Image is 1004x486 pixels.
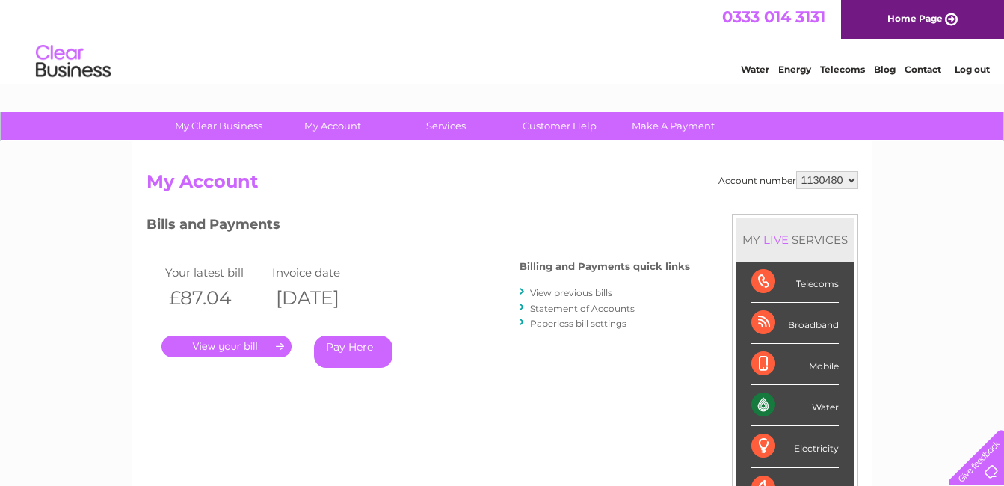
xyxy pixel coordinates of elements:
div: Clear Business is a trading name of Verastar Limited (registered in [GEOGRAPHIC_DATA] No. 3667643... [150,8,856,73]
div: MY SERVICES [736,218,854,261]
a: Make A Payment [612,112,735,140]
img: logo.png [35,39,111,84]
h3: Bills and Payments [147,214,690,240]
a: . [161,336,292,357]
a: Statement of Accounts [530,303,635,314]
a: 0333 014 3131 [722,7,825,26]
a: Services [384,112,508,140]
div: Water [751,385,839,426]
a: My Account [271,112,394,140]
div: Mobile [751,344,839,385]
h2: My Account [147,171,858,200]
h4: Billing and Payments quick links [520,261,690,272]
div: Electricity [751,426,839,467]
a: View previous bills [530,287,612,298]
a: Paperless bill settings [530,318,626,329]
td: Your latest bill [161,262,269,283]
a: Log out [955,64,990,75]
div: LIVE [760,233,792,247]
a: My Clear Business [157,112,280,140]
a: Pay Here [314,336,392,368]
a: Energy [778,64,811,75]
div: Broadband [751,303,839,344]
a: Water [741,64,769,75]
a: Blog [874,64,896,75]
a: Customer Help [498,112,621,140]
th: £87.04 [161,283,269,313]
a: Contact [905,64,941,75]
div: Telecoms [751,262,839,303]
div: Account number [718,171,858,189]
a: Telecoms [820,64,865,75]
th: [DATE] [268,283,376,313]
td: Invoice date [268,262,376,283]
